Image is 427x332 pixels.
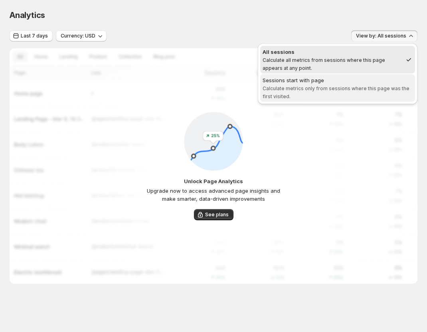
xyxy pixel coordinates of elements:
span: Last 7 days [21,33,48,39]
span: See plans [205,211,229,218]
span: View by: All sessions [356,33,406,39]
p: Upgrade now to access advanced page insights and make smarter, data-driven improvements [141,187,287,203]
div: All sessions [263,48,402,56]
span: Analytics [10,10,45,20]
img: PageListing [184,112,243,171]
button: Last 7 days [10,30,53,41]
div: Sessions start with page [263,76,413,84]
span: Calculate all metrics from sessions where this page appears at any point. [263,57,385,71]
span: Calculate metrics only from sessions where this page was the first visited. [263,85,409,99]
span: Currency: USD [61,33,95,39]
button: Currency: USD [56,30,107,41]
button: See plans [194,209,233,220]
button: View by: All sessions [351,30,417,41]
p: Unlock Page Analytics [184,177,243,185]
